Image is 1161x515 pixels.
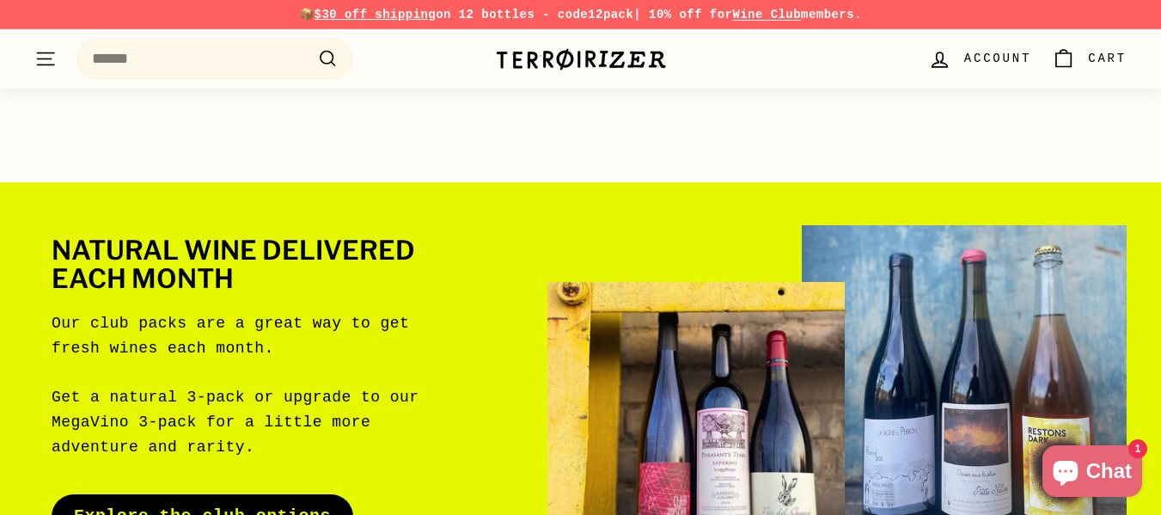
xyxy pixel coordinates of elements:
h2: Natural wine delivered each month [52,236,453,294]
a: Wine Club [732,8,801,21]
inbox-online-store-chat: Shopify online store chat [1037,445,1147,501]
strong: 12pack [588,8,633,21]
span: Cart [1088,49,1127,68]
a: Account [918,34,1042,84]
span: $30 off shipping [315,8,437,21]
a: Cart [1042,34,1137,84]
p: Our club packs are a great way to get fresh wines each month. Get a natural 3-pack or upgrade to ... [52,311,453,460]
span: Account [964,49,1031,68]
p: 📦 on 12 bottles - code | 10% off for members. [34,5,1127,24]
